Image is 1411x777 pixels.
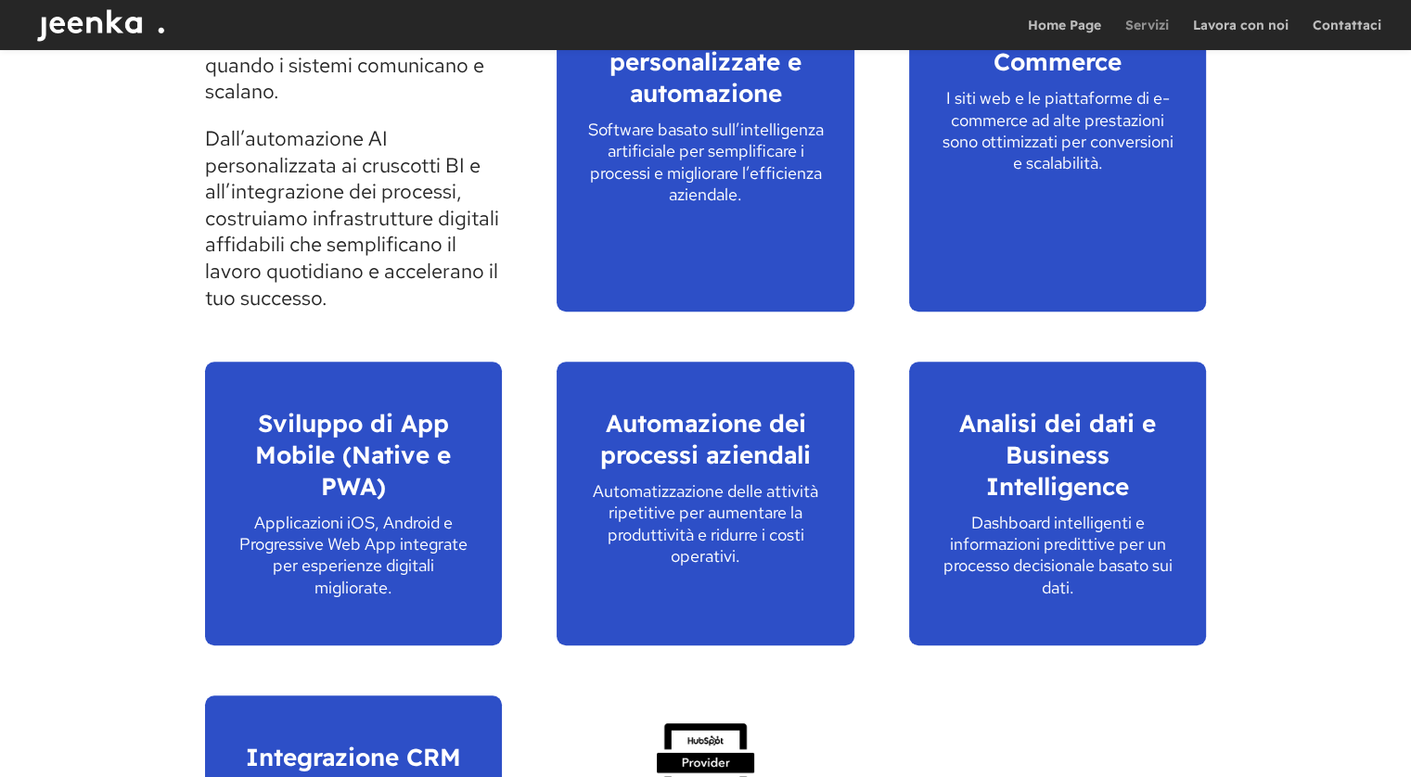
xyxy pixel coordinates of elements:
[1028,19,1101,50] a: Home Page
[1193,19,1289,50] a: Lavora con noi
[205,126,502,312] p: Dall’automazione AI personalizzata ai cruscotti BI e all’integrazione dei processi, costruiamo in...
[937,87,1178,174] p: I siti web e le piattaforme di e-commerce ad alte prestazioni sono ottimizzati per conversioni e ...
[1313,19,1381,50] a: Contattaci
[1125,19,1169,50] a: Servizi
[205,26,502,126] p: La trasformazione funziona solo quando i sistemi comunicano e scalano.
[584,119,826,206] p: Software basato sull’intelligenza artificiale per semplificare i processi e migliorare l’efficien...
[959,408,1156,502] span: Analisi dei dati e Business Intelligence
[233,512,474,599] p: Applicazioni iOS, Android e Progressive Web App integrate per esperienze digitali migliorate.
[937,512,1178,599] p: Dashboard intelligenti e informazioni predittive per un processo decisionale basato sui dati.
[600,408,811,470] span: Automazione dei processi aziendali
[609,16,802,109] span: Soluzioni IA personalizzate e automazione
[584,480,826,567] p: Automatizzazione delle attività ripetitive per aumentare la produttività e ridurre i costi operat...
[255,408,451,502] span: Sviluppo di App Mobile (Native e PWA)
